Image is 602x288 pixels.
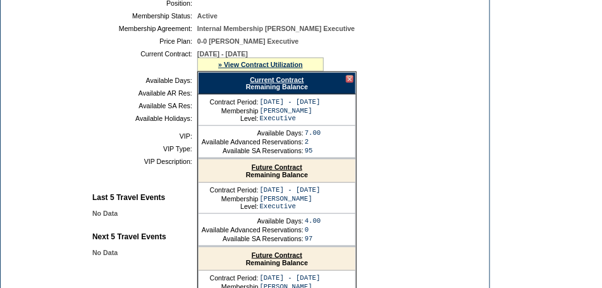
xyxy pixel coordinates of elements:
a: Future Contract [252,251,302,259]
td: Membership Level: [202,195,259,210]
td: VIP: [97,132,192,140]
a: » View Contract Utilization [218,61,303,68]
td: [DATE] - [DATE] [260,274,352,282]
div: Remaining Balance [199,247,355,271]
a: Current Contract [250,76,304,84]
td: Available Days: [202,129,304,137]
td: [PERSON_NAME] Executive [260,195,352,210]
td: Available Days: [202,217,304,225]
td: Available SA Reservations: [202,235,304,242]
span: [DATE] - [DATE] [197,50,248,58]
td: Available AR Res: [97,89,192,97]
td: [PERSON_NAME] Executive [260,107,352,122]
td: Available SA Res: [97,102,192,110]
td: Available Advanced Reservations: [202,226,304,234]
b: Last 5 Travel Events [92,193,165,202]
td: Available Advanced Reservations: [202,138,304,146]
td: Membership Status: [97,12,192,20]
b: Next 5 Travel Events [92,232,166,241]
td: 4.00 [305,217,321,225]
span: Active [197,12,218,20]
td: Available SA Reservations: [202,147,304,154]
td: Membership Level: [202,107,259,122]
div: No Data [92,210,482,217]
td: Contract Period: [202,98,259,106]
td: 95 [305,147,321,154]
td: Membership Agreement: [97,25,192,32]
td: VIP Description: [97,158,192,165]
td: 97 [305,235,321,242]
td: [DATE] - [DATE] [260,98,352,106]
td: Available Days: [97,77,192,84]
span: 0-0 [PERSON_NAME] Executive [197,37,298,45]
td: 0 [305,226,321,234]
span: Internal Membership [PERSON_NAME] Executive [197,25,355,32]
td: 2 [305,138,321,146]
td: Price Plan: [97,37,192,45]
td: 7.00 [305,129,321,137]
td: Contract Period: [202,274,259,282]
td: VIP Type: [97,145,192,153]
div: No Data [92,249,482,256]
td: [DATE] - [DATE] [260,186,352,194]
a: Future Contract [252,163,302,171]
div: Remaining Balance [198,72,356,94]
div: Remaining Balance [199,160,355,183]
td: Current Contract: [97,50,192,72]
td: Available Holidays: [97,115,192,122]
td: Contract Period: [202,186,259,194]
